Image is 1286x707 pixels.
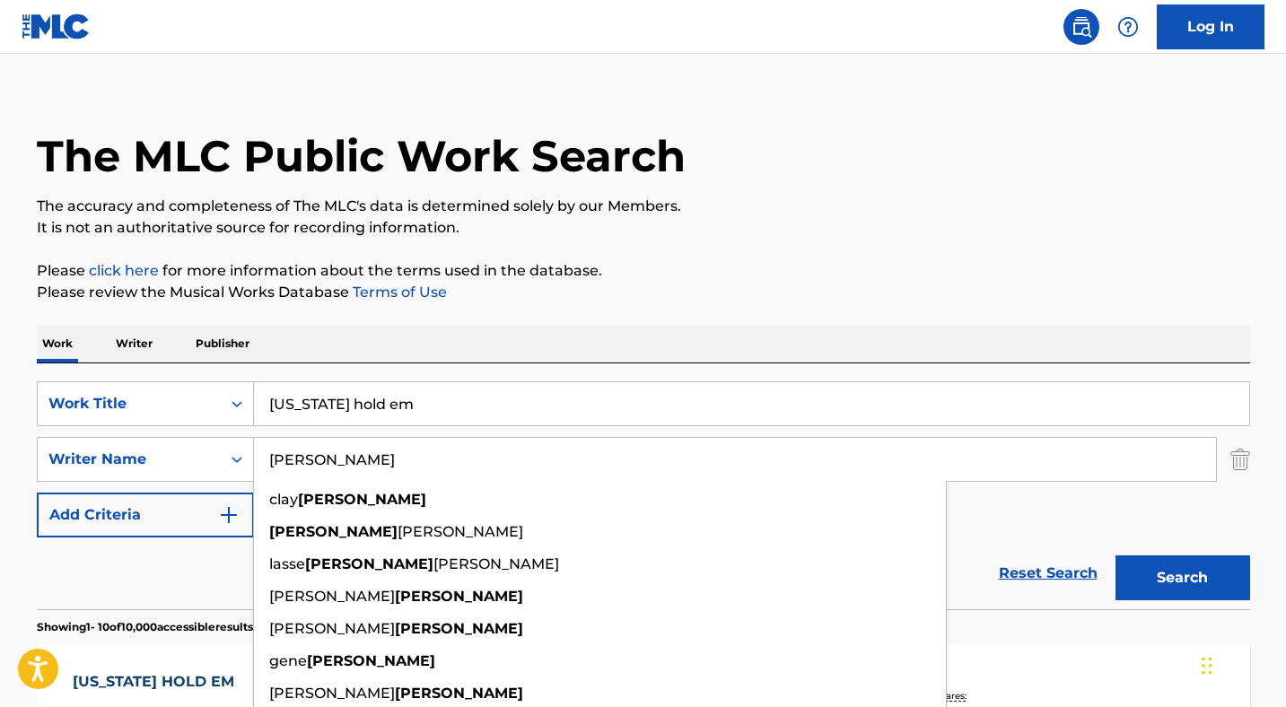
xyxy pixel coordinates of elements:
[990,554,1107,593] a: Reset Search
[307,652,435,669] strong: [PERSON_NAME]
[269,555,305,572] span: lasse
[37,381,1250,609] form: Search Form
[22,13,91,39] img: MLC Logo
[37,282,1250,303] p: Please review the Musical Works Database
[37,217,1250,239] p: It is not an authoritative source for recording information.
[37,325,78,362] p: Work
[37,619,324,635] p: Showing 1 - 10 of 10,000 accessible results (Total 111,120 )
[89,262,159,279] a: click here
[73,671,243,693] div: [US_STATE] HOLD EM
[48,449,210,470] div: Writer Name
[305,555,433,572] strong: [PERSON_NAME]
[1117,16,1139,38] img: help
[1157,4,1264,49] a: Log In
[269,620,395,637] span: [PERSON_NAME]
[433,555,559,572] span: [PERSON_NAME]
[349,284,447,301] a: Terms of Use
[398,523,523,540] span: [PERSON_NAME]
[1115,555,1250,600] button: Search
[1063,9,1099,45] a: Public Search
[37,129,686,183] h1: The MLC Public Work Search
[1230,437,1250,482] img: Delete Criterion
[37,493,254,537] button: Add Criteria
[395,620,523,637] strong: [PERSON_NAME]
[37,260,1250,282] p: Please for more information about the terms used in the database.
[395,685,523,702] strong: [PERSON_NAME]
[1196,621,1286,707] iframe: Chat Widget
[190,325,255,362] p: Publisher
[395,588,523,605] strong: [PERSON_NAME]
[269,523,398,540] strong: [PERSON_NAME]
[1202,639,1212,693] div: Drag
[218,504,240,526] img: 9d2ae6d4665cec9f34b9.svg
[269,685,395,702] span: [PERSON_NAME]
[269,652,307,669] span: gene
[1110,9,1146,45] div: Help
[298,491,426,508] strong: [PERSON_NAME]
[269,491,298,508] span: clay
[269,588,395,605] span: [PERSON_NAME]
[1071,16,1092,38] img: search
[110,325,158,362] p: Writer
[37,196,1250,217] p: The accuracy and completeness of The MLC's data is determined solely by our Members.
[48,393,210,415] div: Work Title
